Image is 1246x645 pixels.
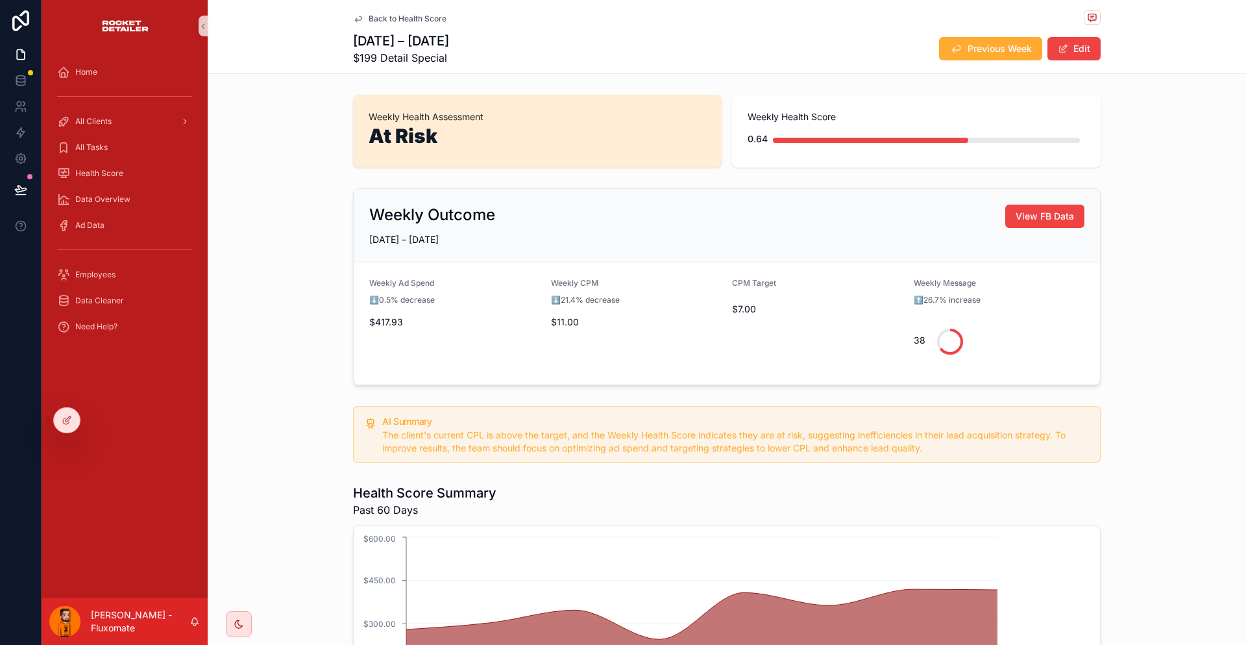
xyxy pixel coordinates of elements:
button: Previous Week [939,37,1042,60]
span: Back to Health Score [369,14,446,24]
span: All Clients [75,116,112,127]
span: Weekly Health Score [748,110,1085,123]
span: Data Overview [75,194,130,205]
span: $7.00 [732,303,903,316]
span: Past 60 Days [353,502,496,518]
button: Edit [1047,37,1101,60]
span: Weekly Health Assessment [369,110,706,123]
a: All Clients [49,110,200,133]
div: 38 [914,327,925,353]
h1: Health Score Summary [353,484,496,502]
span: $417.93 [369,316,541,329]
p: [PERSON_NAME] - Fluxomate [91,609,189,635]
span: ⬆️26.7% increase [914,295,981,305]
span: Previous Week [968,42,1032,55]
span: Home [75,67,97,77]
span: CPM Target [732,278,776,288]
span: View FB Data [1016,210,1074,223]
a: Employees [49,263,200,286]
span: All Tasks [75,142,108,153]
div: scrollable content [42,52,208,353]
a: Ad Data [49,214,200,237]
span: Health Score [75,168,123,179]
tspan: $300.00 [363,619,396,629]
tspan: $600.00 [363,534,396,544]
button: View FB Data [1005,205,1084,228]
span: Weekly Ad Spend [369,278,434,288]
span: ⬇️0.5% decrease [369,295,435,305]
div: 0.64 [748,126,768,152]
img: App logo [101,16,149,36]
h1: [DATE] – [DATE] [353,32,449,50]
a: Health Score [49,162,200,185]
span: Weekly Message [914,278,976,288]
a: Back to Health Score [353,14,446,24]
div: The client's current CPL is above the target, and the Weekly Health Score indicates they are at r... [382,429,1090,455]
span: Data Cleaner [75,296,124,306]
span: Employees [75,270,116,280]
h5: AI Summary [382,417,1090,426]
a: Home [49,60,200,84]
a: All Tasks [49,136,200,159]
a: Data Cleaner [49,289,200,312]
h2: Weekly Outcome [369,205,495,225]
span: $11.00 [551,316,722,329]
span: $199 Detail Special [353,50,449,66]
span: Weekly CPM [551,278,598,288]
span: [DATE] – [DATE] [369,234,439,245]
span: ⬇️21.4% decrease [551,295,620,305]
a: Data Overview [49,188,200,211]
span: Ad Data [75,220,104,231]
h1: At Risk [369,126,706,151]
tspan: $450.00 [363,575,396,585]
span: The client's current CPL is above the target, and the Weekly Health Score indicates they are at r... [382,429,1066,453]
